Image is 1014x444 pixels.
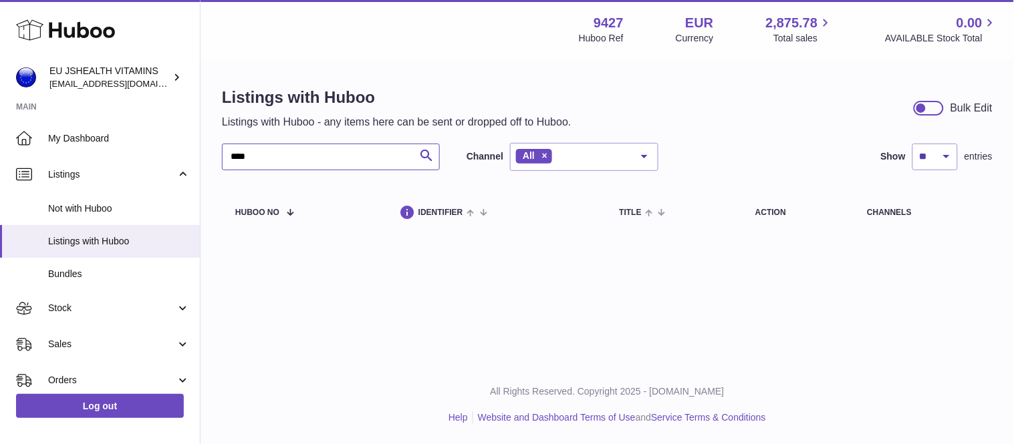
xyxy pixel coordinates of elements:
a: Log out [16,394,184,418]
a: 0.00 AVAILABLE Stock Total [885,14,998,45]
span: Total sales [773,32,833,45]
div: Huboo Ref [579,32,624,45]
h1: Listings with Huboo [222,87,572,108]
div: Currency [676,32,714,45]
a: Help [449,412,468,423]
p: All Rights Reserved. Copyright 2025 - [DOMAIN_NAME] [211,385,1003,398]
span: title [620,208,642,217]
span: AVAILABLE Stock Total [885,32,998,45]
strong: EUR [685,14,713,32]
a: Service Terms & Conditions [651,412,766,423]
span: 0.00 [957,14,983,32]
span: Orders [48,374,176,387]
p: Listings with Huboo - any items here can be sent or dropped off to Huboo. [222,115,572,130]
span: identifier [418,208,463,217]
span: [EMAIL_ADDRESS][DOMAIN_NAME] [49,78,197,89]
span: Sales [48,338,176,351]
span: Bundles [48,268,190,280]
div: action [755,208,840,217]
div: Bulk Edit [950,101,993,116]
span: Listings with Huboo [48,235,190,248]
li: and [473,411,766,424]
span: 2,875.78 [766,14,818,32]
span: Not with Huboo [48,202,190,215]
span: Stock [48,302,176,314]
div: EU JSHEALTH VITAMINS [49,65,170,90]
span: My Dashboard [48,132,190,145]
strong: 9427 [594,14,624,32]
span: entries [965,150,993,163]
img: internalAdmin-9427@internal.huboo.com [16,67,36,87]
a: 2,875.78 Total sales [766,14,834,45]
span: Huboo no [235,208,279,217]
span: All [523,150,535,161]
label: Show [881,150,906,163]
label: Channel [467,150,503,163]
span: Listings [48,168,176,181]
div: channels [867,208,979,217]
a: Website and Dashboard Terms of Use [478,412,636,423]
